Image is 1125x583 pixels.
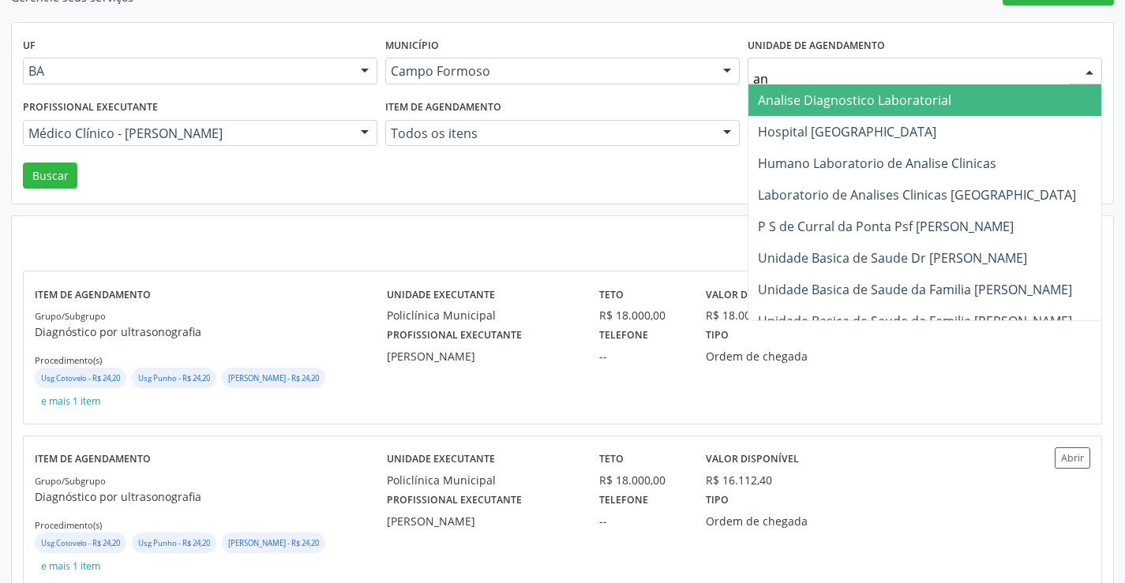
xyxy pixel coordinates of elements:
[758,249,1027,267] span: Unidade Basica de Saude Dr [PERSON_NAME]
[706,307,772,323] div: R$ 18.000,00
[23,34,36,58] label: UF
[385,95,501,120] label: Item de agendamento
[758,312,1072,330] span: Unidade Basica de Saude da Familia [PERSON_NAME]
[35,475,106,487] small: Grupo/Subgrupo
[387,282,495,307] label: Unidade executante
[23,95,158,120] label: Profissional executante
[599,323,648,348] label: Telefone
[23,163,77,189] button: Buscar
[387,513,577,529] div: [PERSON_NAME]
[706,488,729,513] label: Tipo
[35,282,151,307] label: Item de agendamento
[748,34,885,58] label: Unidade de agendamento
[35,323,387,340] p: Diagnóstico por ultrasonografia
[35,310,106,322] small: Grupo/Subgrupo
[138,373,210,383] small: Usg Punho - R$ 24,20
[28,63,345,79] span: BA
[138,538,210,548] small: Usg Punho - R$ 24,20
[387,323,522,348] label: Profissional executante
[387,447,495,472] label: Unidade executante
[758,155,996,172] span: Humano Laboratorio de Analise Clinicas
[41,373,120,383] small: Usg Cotovelo - R$ 24,20
[35,391,107,413] button: e mais 1 item
[599,282,624,307] label: Teto
[758,281,1072,298] span: Unidade Basica de Saude da Familia [PERSON_NAME]
[35,519,102,531] small: Procedimento(s)
[228,538,319,548] small: [PERSON_NAME] - R$ 24,20
[599,307,684,323] div: R$ 18.000,00
[228,373,319,383] small: [PERSON_NAME] - R$ 24,20
[706,472,772,488] div: R$ 16.112,40
[387,472,577,488] div: Policlínica Municipal
[1055,447,1090,469] button: Abrir
[599,348,684,364] div: --
[599,472,684,488] div: R$ 18.000,00
[758,218,1014,235] span: P S de Curral da Ponta Psf [PERSON_NAME]
[753,63,1070,95] input: Selecione um estabelecimento
[35,555,107,577] button: e mais 1 item
[35,354,102,366] small: Procedimento(s)
[391,63,707,79] span: Campo Formoso
[758,123,936,140] span: Hospital [GEOGRAPHIC_DATA]
[391,125,707,141] span: Todos os itens
[706,513,843,529] div: Ordem de chegada
[599,488,648,513] label: Telefone
[706,447,799,472] label: Valor disponível
[758,186,1076,204] span: Laboratorio de Analises Clinicas [GEOGRAPHIC_DATA]
[385,34,439,58] label: Município
[599,513,684,529] div: --
[706,323,729,348] label: Tipo
[28,125,345,141] span: Médico Clínico - [PERSON_NAME]
[35,447,151,472] label: Item de agendamento
[387,348,577,364] div: [PERSON_NAME]
[387,307,577,323] div: Policlínica Municipal
[706,348,843,364] div: Ordem de chegada
[599,447,624,472] label: Teto
[387,488,522,513] label: Profissional executante
[758,92,951,109] span: Analise Diagnostico Laboratorial
[706,282,799,307] label: Valor disponível
[41,538,120,548] small: Usg Cotovelo - R$ 24,20
[35,488,387,505] p: Diagnóstico por ultrasonografia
